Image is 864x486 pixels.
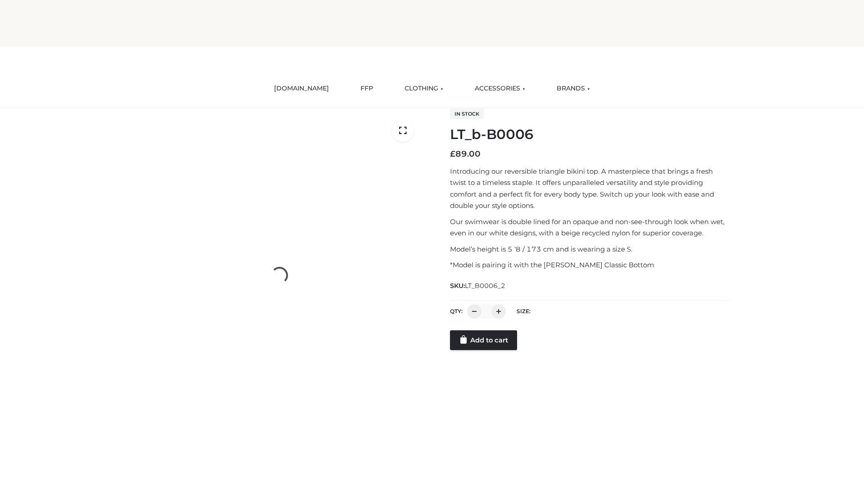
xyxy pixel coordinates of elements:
p: *Model is pairing it with the [PERSON_NAME] Classic Bottom [450,259,730,271]
label: QTY: [450,308,463,315]
span: £ [450,149,455,159]
h1: LT_b-B0006 [450,126,730,143]
p: Our swimwear is double lined for an opaque and non-see-through look when wet, even in our white d... [450,216,730,239]
a: [DOMAIN_NAME] [267,79,336,99]
a: BRANDS [550,79,597,99]
a: Add to cart [450,330,517,350]
label: Size: [517,308,531,315]
span: LT_B0006_2 [465,282,505,290]
a: CLOTHING [398,79,450,99]
p: Introducing our reversible triangle bikini top. A masterpiece that brings a fresh twist to a time... [450,166,730,211]
a: ACCESSORIES [468,79,532,99]
a: FFP [354,79,380,99]
bdi: 89.00 [450,149,481,159]
span: SKU: [450,280,506,291]
span: In stock [450,108,484,119]
p: Model’s height is 5 ‘8 / 173 cm and is wearing a size S. [450,243,730,255]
